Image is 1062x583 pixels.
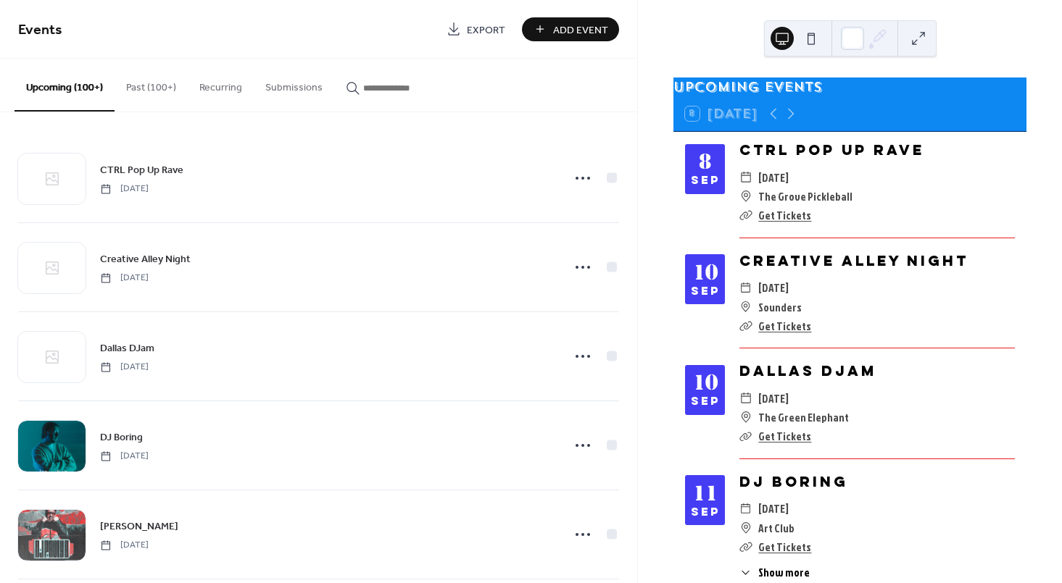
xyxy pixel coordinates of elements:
span: Dallas DJam [100,341,154,356]
span: [PERSON_NAME] [100,519,178,534]
div: ​ [739,564,752,581]
div: ​ [739,316,752,335]
button: Add Event [522,17,619,41]
div: ​ [739,298,752,316]
a: [PERSON_NAME] [100,518,178,534]
div: ​ [739,278,752,297]
div: ​ [739,206,752,225]
a: Dallas DJam [739,361,876,379]
div: Sep [691,175,720,185]
a: Get Tickets [758,318,811,334]
span: [DATE] [100,450,149,463]
span: [DATE] [100,183,149,196]
div: ​ [739,168,752,187]
div: ​ [739,519,752,537]
span: [DATE] [100,272,149,285]
span: Creative Alley Night [100,252,191,267]
span: Export [467,22,505,38]
span: CTRL Pop Up Rave [100,163,183,178]
span: [DATE] [758,278,789,297]
span: [DATE] [758,168,789,187]
div: ​ [739,187,752,206]
a: Get Tickets [758,207,811,223]
span: [DATE] [758,499,789,518]
a: DJ Boring [100,429,143,445]
div: Sep [691,507,720,517]
span: [DATE] [758,389,789,408]
a: Dallas DJam [100,340,154,356]
div: 8 [699,152,711,172]
button: Recurring [188,59,254,110]
a: CTRL Pop Up Rave [100,162,183,178]
a: Get Tickets [758,428,811,444]
span: Sounders [758,298,802,316]
button: Upcoming (100+) [14,59,115,112]
a: Export [436,17,516,41]
span: The Grove Pickleball [758,187,852,206]
span: Art Club [758,519,795,537]
a: CTRL Pop Up Rave [739,140,924,159]
div: Sep [691,396,720,406]
div: ​ [739,408,752,427]
div: ​ [739,537,752,556]
div: ​ [739,499,752,518]
div: ​ [739,427,752,445]
span: Events [18,16,62,44]
span: DJ Boring [100,430,143,445]
div: 10 [693,263,718,283]
a: Creative Alley Night [739,251,968,269]
span: Add Event [553,22,608,38]
div: 11 [693,484,718,504]
div: 10 [693,373,718,393]
span: The Green Elephant [758,408,849,427]
button: ​Show more [739,564,810,581]
a: Get Tickets [758,539,811,555]
div: ​ [739,389,752,408]
div: Upcoming events [673,77,1026,96]
span: Show more [758,564,810,581]
a: Creative Alley Night [100,251,191,267]
span: [DATE] [100,361,149,374]
button: Past (100+) [115,59,188,110]
div: Sep [691,286,720,296]
span: [DATE] [100,539,149,552]
button: Submissions [254,59,334,110]
a: DJ Boring [739,472,848,490]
